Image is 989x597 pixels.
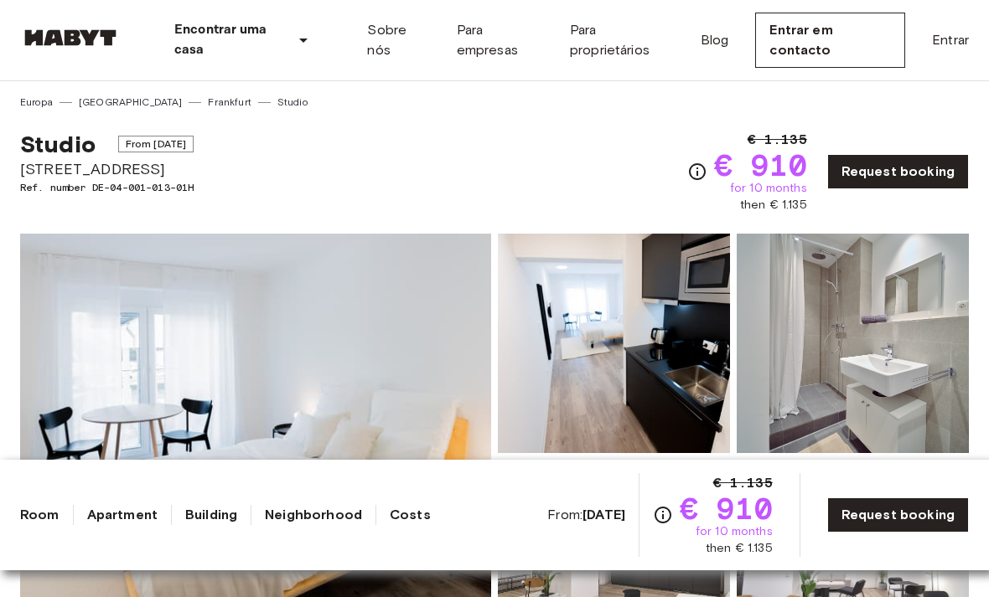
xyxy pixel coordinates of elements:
[737,234,969,453] img: Picture of unit DE-04-001-013-01H
[174,20,287,60] p: Encontrar uma casa
[570,20,674,60] a: Para proprietários
[20,29,121,46] img: Habyt
[185,505,237,525] a: Building
[701,30,729,50] a: Blog
[547,506,625,524] span: From:
[680,493,773,523] span: € 910
[20,130,96,158] span: Studio
[208,95,251,110] a: Frankfurt
[20,158,194,180] span: [STREET_ADDRESS]
[118,136,194,152] span: From [DATE]
[79,95,183,110] a: [GEOGRAPHIC_DATA]
[714,150,807,180] span: € 910
[87,505,158,525] a: Apartment
[706,540,773,557] span: then € 1.135
[367,20,429,60] a: Sobre nós
[932,30,969,50] a: Entrar
[740,197,807,214] span: then € 1.135
[827,154,969,189] a: Request booking
[583,507,625,522] b: [DATE]
[730,180,807,197] span: for 10 months
[687,162,707,182] svg: Check cost overview for full price breakdown. Please note that discounts apply to new joiners onl...
[20,95,53,110] a: Europa
[748,130,807,150] span: € 1.135
[755,13,905,68] a: Entrar em contacto
[653,505,673,525] svg: Check cost overview for full price breakdown. Please note that discounts apply to new joiners onl...
[827,497,969,533] a: Request booking
[20,505,60,525] a: Room
[20,180,194,195] span: Ref. number DE-04-001-013-01H
[390,505,431,525] a: Costs
[277,95,308,110] a: Studio
[713,473,773,493] span: € 1.135
[498,234,730,453] img: Picture of unit DE-04-001-013-01H
[696,523,773,540] span: for 10 months
[265,505,362,525] a: Neighborhood
[457,20,543,60] a: Para empresas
